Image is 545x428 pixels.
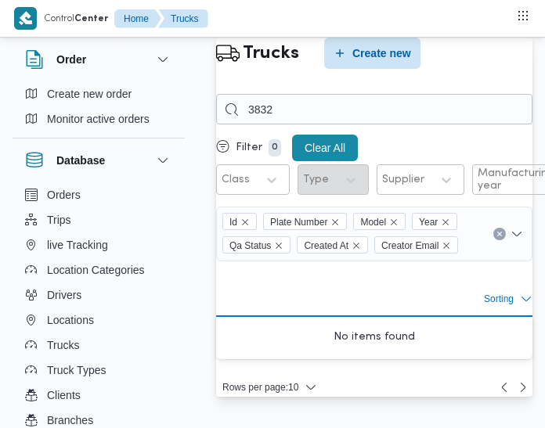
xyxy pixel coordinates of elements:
button: Drivers [19,282,179,308]
span: Id [222,213,257,230]
span: Trips [47,210,71,229]
button: Locations [19,308,179,333]
span: Monitor active orders [47,110,150,128]
button: Remove Id from selection in this group [240,218,250,227]
p: 0 [269,139,281,156]
button: Orders [19,182,179,207]
h2: Trucks [243,40,299,67]
span: Model [353,213,406,230]
span: Created At [297,236,368,254]
button: Previous page [495,378,514,397]
b: Center [74,14,108,23]
span: No items found [334,328,415,347]
span: Plate Number [263,213,347,230]
button: Monitor active orders [19,106,179,131]
button: Create new order [19,81,179,106]
span: Rows per page : 10 [222,378,298,397]
span: live Tracking [47,236,108,254]
span: Truck Types [47,361,106,379]
p: Filter [236,142,262,154]
span: Create new [352,44,411,63]
button: Remove Qa Status from selection in this group [274,241,283,250]
iframe: chat widget [16,365,66,412]
span: Created At [304,237,348,254]
button: Home [114,9,161,28]
button: Sorting [484,290,532,308]
span: Orders [47,185,81,204]
h3: Database [56,151,105,170]
span: Location Categories [47,261,145,279]
span: Trucks [47,336,79,354]
span: Creator Email [381,237,439,254]
button: Create new [324,38,420,69]
button: Open list of options [511,228,523,240]
span: Year [419,214,438,231]
button: Truck Types [19,358,179,383]
button: live Tracking [19,232,179,257]
button: Remove Plate Number from selection in this group [330,218,340,227]
div: Order [13,81,185,138]
button: Clients [19,383,179,408]
div: Class [222,174,250,186]
button: Remove Year from selection in this group [441,218,450,227]
div: Supplier [382,174,424,186]
span: Creator Email [374,236,458,254]
button: Clear input [493,228,506,240]
button: Order [25,50,172,69]
button: Rows per page:10 [216,378,323,397]
span: Model [360,214,386,231]
span: Qa Status [229,237,271,254]
button: Trips [19,207,179,232]
button: Trucks [19,333,179,358]
button: Database [25,151,172,170]
input: Search... [216,94,532,124]
button: Remove Model from selection in this group [389,218,399,227]
span: Id [229,214,237,231]
span: Drivers [47,286,81,304]
button: Next page [514,378,532,397]
h3: Order [56,50,86,69]
button: Clear All [292,135,358,161]
span: Qa Status [222,236,291,254]
span: Create new order [47,85,132,103]
span: Sorting [484,290,514,308]
img: X8yXhbKr1z7QwAAAABJRU5ErkJggg== [14,7,37,30]
button: Trucks [158,9,208,28]
span: Year [412,213,457,230]
button: Remove Created At from selection in this group [352,241,361,250]
span: Plate Number [270,214,327,231]
button: Remove Creator Email from selection in this group [442,241,451,250]
button: Location Categories [19,257,179,282]
span: Locations [47,311,94,329]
